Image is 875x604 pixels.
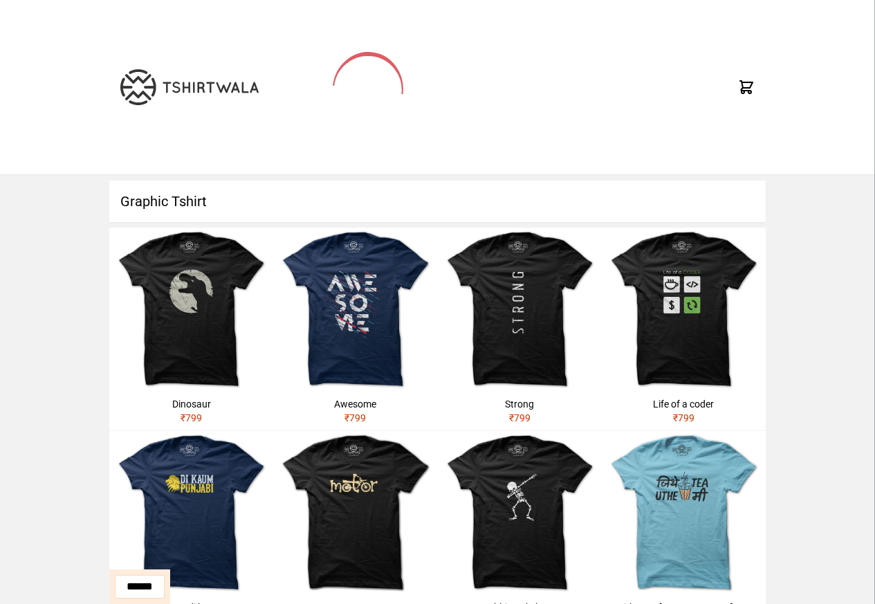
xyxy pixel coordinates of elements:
[607,397,760,411] div: Life of a coder
[109,228,273,430] a: Dinosaur₹799
[181,412,202,423] span: ₹ 799
[120,69,259,105] img: TW-LOGO-400-104.png
[438,228,602,392] img: strong.jpg
[602,431,766,595] img: jithe-tea-uthe-me.jpg
[273,431,437,595] img: motor.jpg
[273,228,437,392] img: awesome.jpg
[109,431,273,595] img: shera-di-kaum-punjabi-1.jpg
[344,412,366,423] span: ₹ 799
[443,397,596,411] div: Strong
[273,228,437,430] a: Awesome₹799
[602,228,766,392] img: life-of-a-coder.jpg
[279,397,432,411] div: Awesome
[109,181,766,222] h1: Graphic Tshirt
[509,412,531,423] span: ₹ 799
[115,397,268,411] div: Dinosaur
[438,431,602,595] img: skeleton-dabbing.jpg
[602,228,766,430] a: Life of a coder₹799
[438,228,602,430] a: Strong₹799
[109,228,273,392] img: dinosaur.jpg
[673,412,694,423] span: ₹ 799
